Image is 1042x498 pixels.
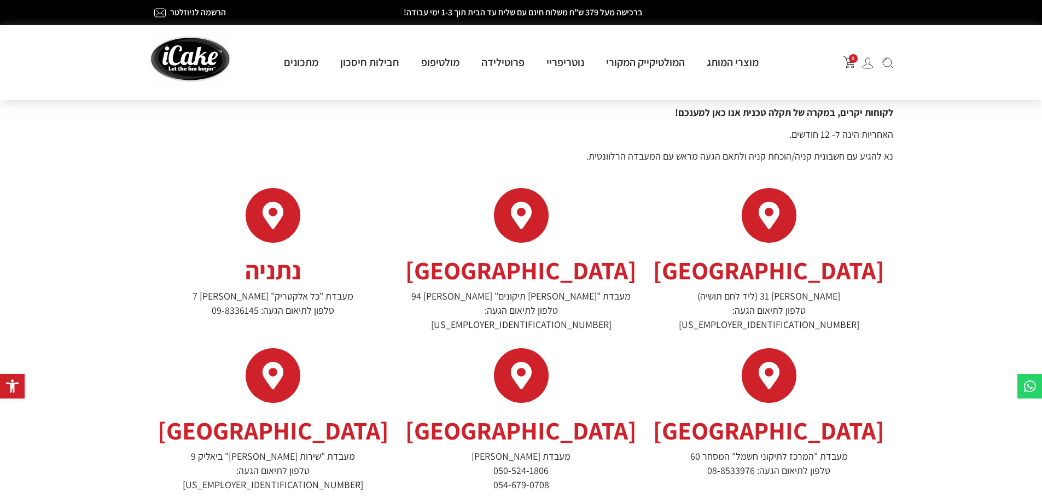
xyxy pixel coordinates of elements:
a: מתכונים [273,55,329,69]
span: [GEOGRAPHIC_DATA] [653,414,884,447]
span: [GEOGRAPHIC_DATA] [405,254,637,286]
a: חבילות חיסכון [329,55,410,69]
a: מולטיפופ [410,55,470,69]
img: shopping-cart.png [843,56,855,68]
a: פרוטילידה [470,55,535,69]
span: [GEOGRAPHIC_DATA] [653,254,884,286]
p: [PERSON_NAME] 31 (ליד לחם תושיה) טלפון לתיאום הגעה: [US_EMPLOYER_IDENTIFICATION_NUMBER] [650,289,887,332]
a: מוצרי המותג [696,55,770,69]
a: נוטריפריי [535,55,595,69]
strong: לקוחות יקרים, במקרה של תקלה טכנית אנו כאן למענכם! [675,106,893,119]
span: נתניה [245,254,301,286]
p: מעבדת "כל אלקטריק" [PERSON_NAME] 7 טלפון לתיאום הגעה: 09-8336145 [155,289,392,318]
span: [GEOGRAPHIC_DATA] [158,414,389,447]
p: מעבדת "המרכז לתיקוני חשמל" המסחר 60 טלפון לתיאום הגעה: 08-8533976 [650,449,887,478]
h2: ברכישה מעל 379 ש"ח משלוח חינם עם שליח עד הבית תוך 1-3 ימי עבודה! [310,8,737,17]
span: [GEOGRAPHIC_DATA] [405,414,637,447]
button: פתח עגלת קניות צדדית [843,56,855,68]
p: נא להגיע עם חשבונית קניה/הוכחת קניה ולתאם הגעה מראש עם המעבדה הרלוונטית. [149,149,893,163]
p: מעבדת "שירות [PERSON_NAME]" ביאליק 9 טלפון לתיאום הגעה: [US_EMPLOYER_IDENTIFICATION_NUMBER] [155,449,392,492]
p: מעבדת "[PERSON_NAME] תיקונים" [PERSON_NAME] 94 טלפון לתיאום הגעה: [US_EMPLOYER_IDENTIFICATION_NUM... [403,289,639,332]
a: הרשמה לניוזלטר [170,7,226,18]
a: המולטיקייק המקורי [595,55,696,69]
span: 0 [849,54,858,63]
p: מעבדת [PERSON_NAME] 050-524-1806 054-679-0708 [403,449,639,492]
p: האחריות הינה ל- 12 חודשים. [149,127,893,142]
